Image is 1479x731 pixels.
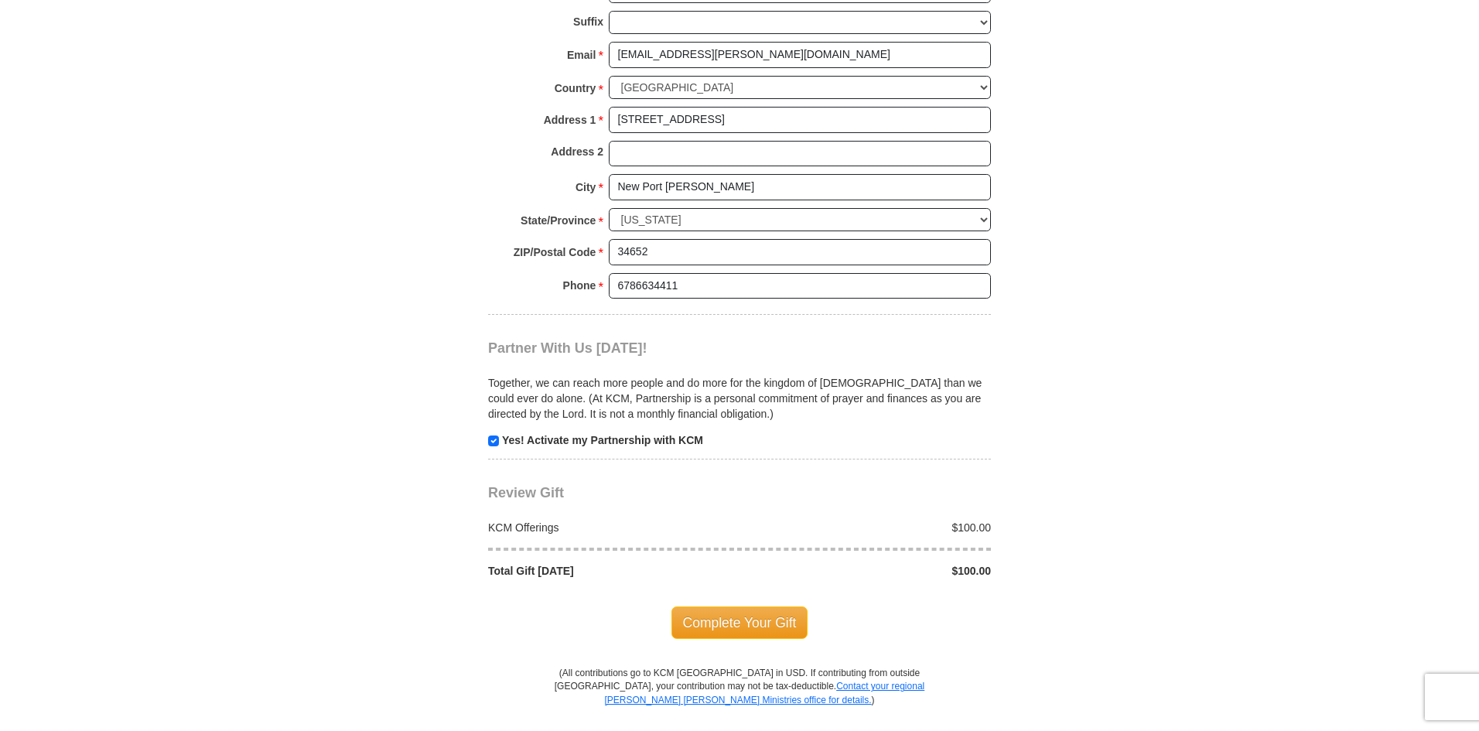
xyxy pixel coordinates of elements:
[488,485,564,500] span: Review Gift
[739,563,999,579] div: $100.00
[502,434,703,446] strong: Yes! Activate my Partnership with KCM
[480,563,740,579] div: Total Gift [DATE]
[488,340,647,356] span: Partner With Us [DATE]!
[521,210,596,231] strong: State/Province
[604,681,924,705] a: Contact your regional [PERSON_NAME] [PERSON_NAME] Ministries office for details.
[563,275,596,296] strong: Phone
[480,520,740,535] div: KCM Offerings
[488,375,991,422] p: Together, we can reach more people and do more for the kingdom of [DEMOGRAPHIC_DATA] than we coul...
[551,141,603,162] strong: Address 2
[573,11,603,32] strong: Suffix
[567,44,596,66] strong: Email
[576,176,596,198] strong: City
[544,109,596,131] strong: Address 1
[514,241,596,263] strong: ZIP/Postal Code
[739,520,999,535] div: $100.00
[555,77,596,99] strong: Country
[671,606,808,639] span: Complete Your Gift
